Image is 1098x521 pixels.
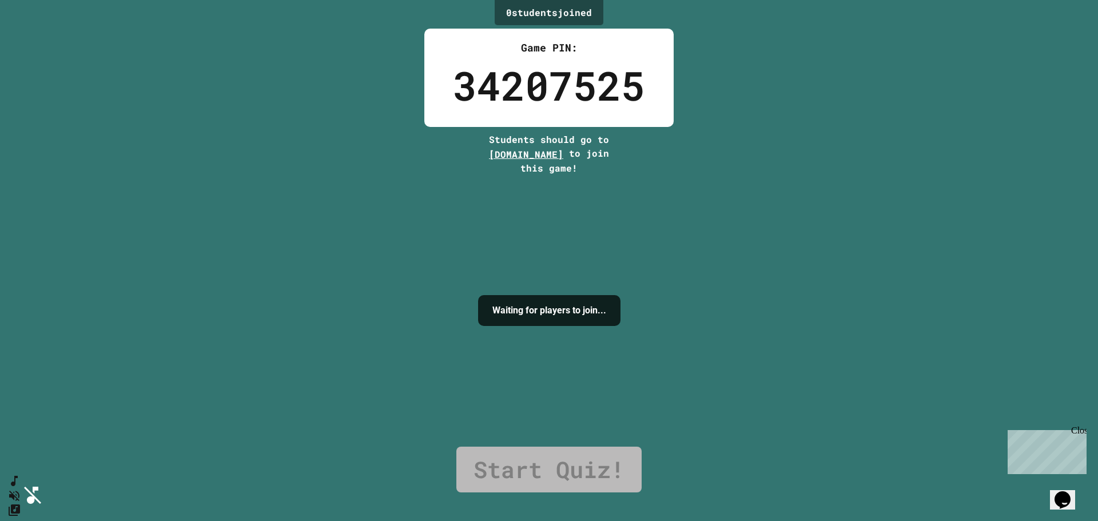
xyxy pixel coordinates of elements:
[1050,475,1087,510] iframe: chat widget
[5,5,79,73] div: Chat with us now!Close
[478,133,620,175] div: Students should go to to join this game!
[1003,425,1087,474] iframe: chat widget
[456,447,642,492] a: Start Quiz!
[489,148,563,160] span: [DOMAIN_NAME]
[492,304,606,317] h4: Waiting for players to join...
[453,40,645,55] div: Game PIN:
[7,488,21,503] button: Unmute music
[453,55,645,116] div: 34207525
[7,474,21,488] button: SpeedDial basic example
[7,503,21,517] button: Change Music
